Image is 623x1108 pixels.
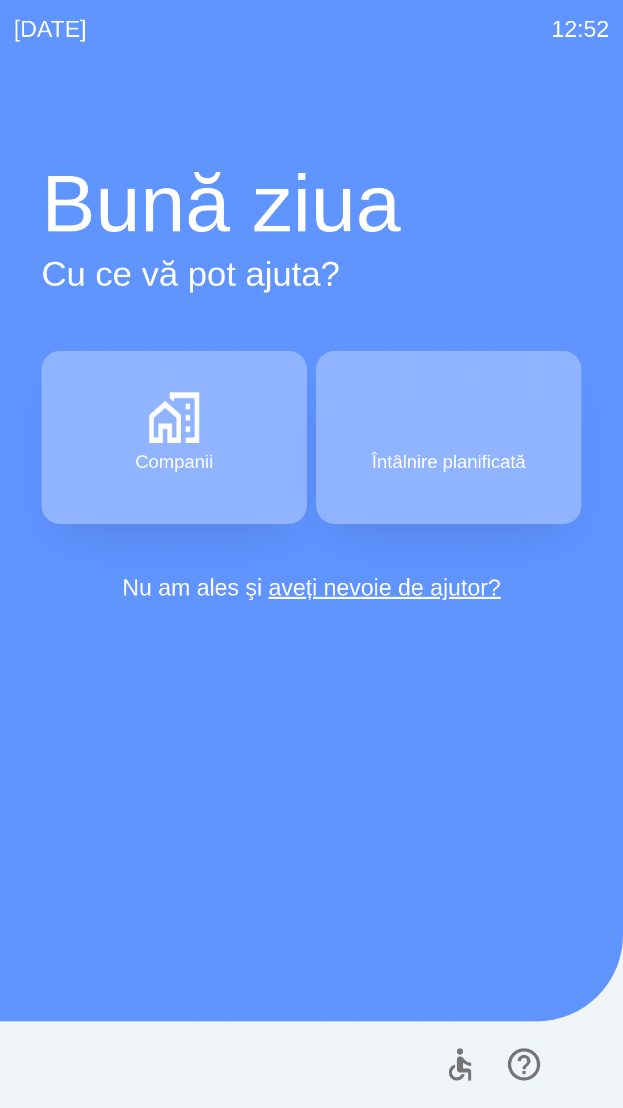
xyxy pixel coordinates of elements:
[42,253,581,295] h2: Cu ce vă pot ajuta?
[42,570,581,605] p: Nu am ales şi
[135,448,213,476] p: Companii
[316,351,581,524] button: Întâlnire planificată
[423,392,474,443] img: 91d325ef-26b3-4739-9733-70a8ac0e35c7.png
[372,448,526,476] p: Întâlnire planificată
[551,12,609,46] p: 12:52
[569,1049,600,1080] img: ro flag
[268,575,501,600] a: aveți nevoie de ajutor?
[149,392,200,443] img: b9f982fa-e31d-4f99-8b4a-6499fa97f7a5.png
[42,81,581,136] img: Logo
[42,155,581,253] h1: Bună ziua
[14,12,87,46] p: [DATE]
[42,351,307,524] button: Companii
